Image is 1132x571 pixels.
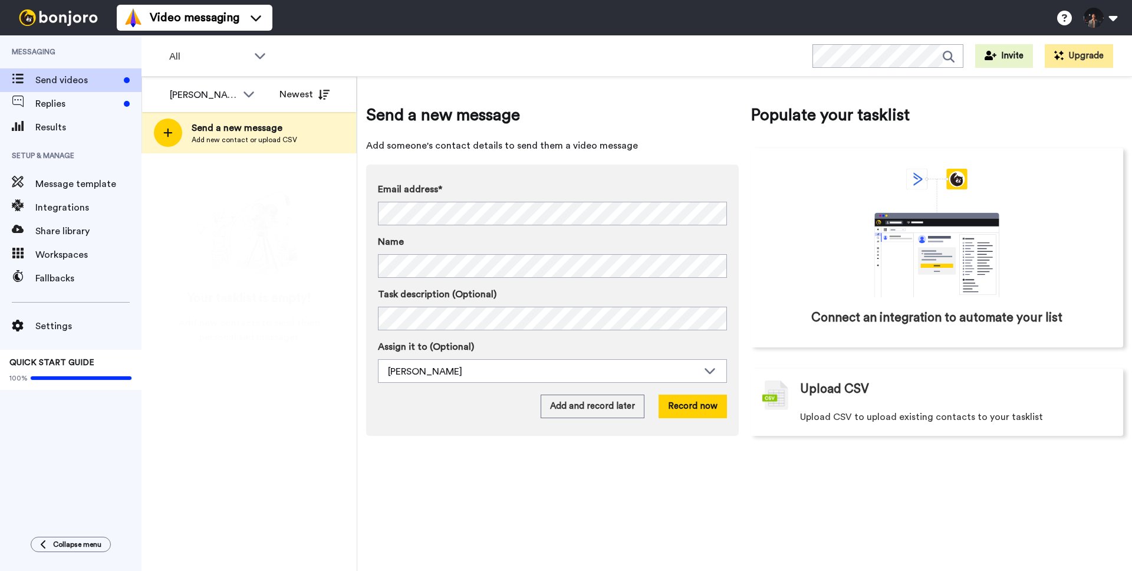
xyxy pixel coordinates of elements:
span: Upload CSV [800,380,869,398]
span: Add someone's contact details to send them a video message [366,139,739,153]
span: 100% [9,373,28,383]
span: Share library [35,224,141,238]
div: animation [848,169,1025,297]
button: Newest [271,83,338,106]
span: Send a new message [366,103,739,127]
label: Email address* [378,182,727,196]
span: Your tasklist is empty! [187,290,311,307]
img: ready-set-action.png [190,186,308,281]
span: Populate your tasklist [751,103,1123,127]
span: Integrations [35,201,141,215]
span: Message template [35,177,141,191]
button: Invite [975,44,1033,68]
button: Add and record later [541,395,644,418]
span: Settings [35,319,141,333]
label: Assign it to (Optional) [378,340,727,354]
span: Add new contact or upload CSV [192,135,297,145]
span: Fallbacks [35,271,141,285]
span: Name [378,235,404,249]
span: Results [35,120,141,134]
div: [PERSON_NAME] [388,365,698,379]
span: Video messaging [150,9,239,26]
span: All [169,50,248,64]
img: csv-grey.png [762,380,788,410]
span: Upload CSV to upload existing contacts to your tasklist [800,410,1043,424]
span: Collapse menu [53,540,101,549]
span: Connect an integration to automate your list [811,309,1062,327]
img: bj-logo-header-white.svg [14,9,103,26]
button: Record now [659,395,727,418]
span: QUICK START GUIDE [9,359,94,367]
span: Send a new message [192,121,297,135]
label: Task description (Optional) [378,287,727,301]
span: Replies [35,97,119,111]
span: Workspaces [35,248,141,262]
div: [PERSON_NAME] [170,88,237,102]
img: vm-color.svg [124,8,143,27]
button: Upgrade [1045,44,1113,68]
span: Add new contacts to send them personalised messages [159,316,339,344]
span: Send videos [35,73,119,87]
button: Collapse menu [31,537,111,552]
